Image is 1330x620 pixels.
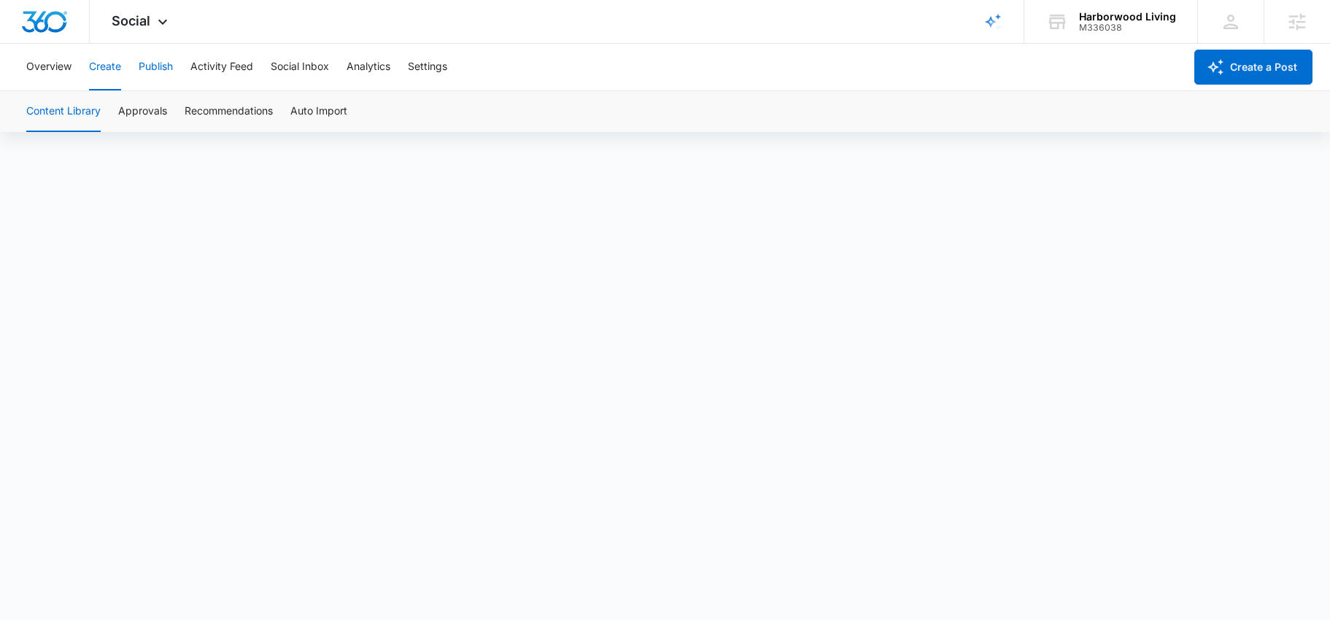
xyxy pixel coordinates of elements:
[139,44,173,90] button: Publish
[112,13,150,28] span: Social
[347,44,390,90] button: Analytics
[185,91,273,132] button: Recommendations
[290,91,347,132] button: Auto Import
[89,44,121,90] button: Create
[26,91,101,132] button: Content Library
[118,91,167,132] button: Approvals
[1079,23,1176,33] div: account id
[26,44,71,90] button: Overview
[408,44,447,90] button: Settings
[271,44,329,90] button: Social Inbox
[1194,50,1312,85] button: Create a Post
[1079,11,1176,23] div: account name
[190,44,253,90] button: Activity Feed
